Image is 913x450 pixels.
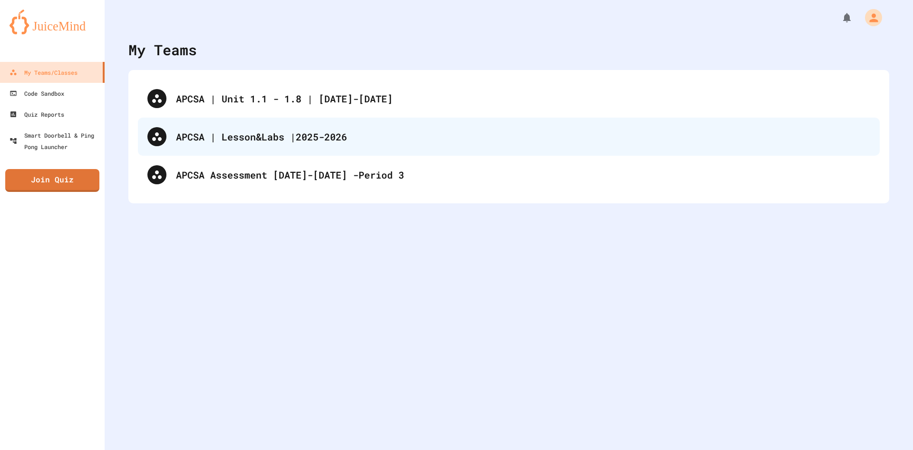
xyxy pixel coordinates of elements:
[5,169,99,192] a: Join Quiz
[10,130,101,152] div: Smart Doorbell & Ping Pong Launcher
[138,118,880,156] div: APCSA | Lesson&Labs |2025-2026
[10,67,78,78] div: My Teams/Classes
[128,39,197,60] div: My Teams
[176,168,870,182] div: APCSA Assessment [DATE]-[DATE] -Period 3
[138,156,880,194] div: APCSA Assessment [DATE]-[DATE] -Period 3
[10,10,95,34] img: logo-orange.svg
[176,91,870,106] div: APCSA | Unit 1.1 - 1.8 | [DATE]-[DATE]
[10,88,64,99] div: Code Sandbox
[138,80,880,118] div: APCSA | Unit 1.1 - 1.8 | [DATE]-[DATE]
[176,130,870,144] div: APCSA | Lesson&Labs |2025-2026
[824,10,855,26] div: My Notifications
[10,109,64,120] div: Quiz Reports
[855,7,884,29] div: My Account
